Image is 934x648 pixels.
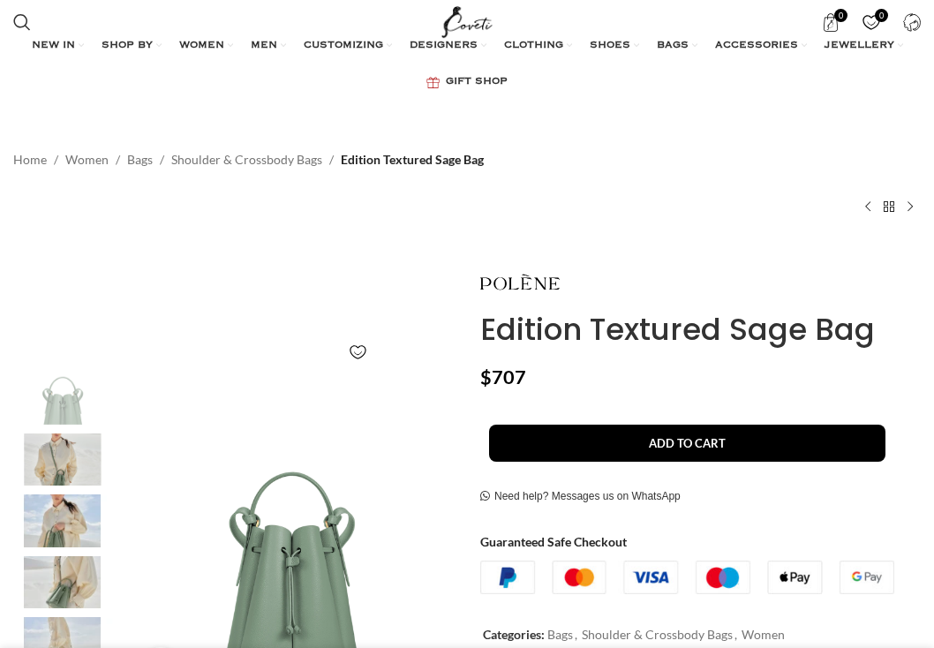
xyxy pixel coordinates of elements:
[857,196,878,217] a: Previous product
[410,39,478,53] span: DESIGNERS
[426,77,440,88] img: GiftBag
[13,150,484,170] nav: Breadcrumb
[304,39,383,53] span: CUSTOMIZING
[875,9,888,22] span: 0
[853,4,889,40] div: My Wishlist
[590,39,630,53] span: SHOES
[582,627,733,642] a: Shoulder & Crossbody Bags
[590,28,639,64] a: SHOES
[480,490,681,504] a: Need help? Messages us on WhatsApp
[171,150,322,170] a: Shoulder & Crossbody Bags
[304,28,392,64] a: CUSTOMIZING
[547,627,573,642] a: Bags
[657,28,697,64] a: BAGS
[9,556,117,608] img: Polene Paris
[715,39,798,53] span: ACCESSORIES
[9,494,117,546] img: Polene bags
[715,28,807,64] a: ACCESSORIES
[102,28,162,64] a: SHOP BY
[853,4,889,40] a: 0
[483,627,545,642] span: Categories:
[812,4,848,40] a: 0
[65,150,109,170] a: Women
[825,28,903,64] a: JEWELLERY
[13,150,47,170] a: Home
[489,425,885,462] button: Add to cart
[341,150,484,170] span: Edition Textured Sage Bag
[480,261,560,303] img: Polene
[734,625,737,644] span: ,
[251,28,286,64] a: MEN
[426,64,508,100] a: GIFT SHOP
[4,4,40,40] a: Search
[742,627,785,642] a: Women
[825,39,894,53] span: JEWELLERY
[179,28,233,64] a: WOMEN
[480,312,921,348] h1: Edition Textured Sage Bag
[251,39,277,53] span: MEN
[102,39,153,53] span: SHOP BY
[179,39,224,53] span: WOMEN
[480,365,492,388] span: $
[4,28,930,100] div: Main navigation
[480,534,627,549] strong: Guaranteed Safe Checkout
[446,75,508,89] span: GIFT SHOP
[657,39,689,53] span: BAGS
[410,28,486,64] a: DESIGNERS
[504,28,572,64] a: CLOTHING
[9,433,117,486] img: Polene bag
[504,39,563,53] span: CLOTHING
[900,196,921,217] a: Next product
[32,39,75,53] span: NEW IN
[834,9,847,22] span: 0
[480,561,894,594] img: guaranteed-safe-checkout-bordered.j
[480,365,526,388] bdi: 707
[9,372,117,424] img: Polene
[575,625,577,644] span: ,
[32,28,84,64] a: NEW IN
[438,13,497,28] a: Site logo
[127,150,153,170] a: Bags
